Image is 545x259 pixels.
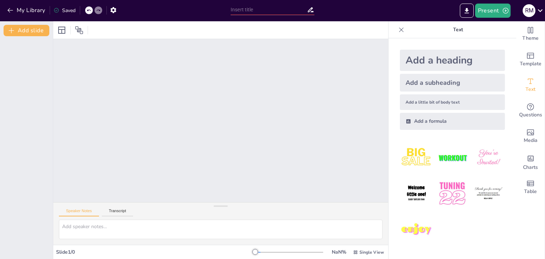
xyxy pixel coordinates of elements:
[516,123,545,149] div: Add images, graphics, shapes or video
[359,249,384,255] span: Single View
[400,94,505,110] div: Add a little bit of body text
[523,4,535,17] div: R M
[519,111,542,119] span: Questions
[54,7,76,14] div: Saved
[475,4,511,18] button: Present
[56,24,67,36] div: Layout
[400,113,505,130] div: Add a formula
[523,4,535,18] button: R M
[75,26,83,34] span: Position
[56,249,255,255] div: Slide 1 / 0
[5,5,48,16] button: My Library
[523,164,538,171] span: Charts
[472,177,505,210] img: 6.jpeg
[102,209,133,216] button: Transcript
[400,177,433,210] img: 4.jpeg
[516,47,545,72] div: Add ready made slides
[520,60,541,68] span: Template
[400,74,505,92] div: Add a subheading
[407,21,509,38] p: Text
[516,149,545,175] div: Add charts and graphs
[400,213,433,246] img: 7.jpeg
[460,4,474,18] button: Export to PowerPoint
[516,21,545,47] div: Change the overall theme
[524,137,538,144] span: Media
[516,72,545,98] div: Add text boxes
[231,5,307,15] input: Insert title
[330,249,347,255] div: NaN %
[400,141,433,174] img: 1.jpeg
[4,25,49,36] button: Add slide
[524,188,537,195] span: Table
[472,141,505,174] img: 3.jpeg
[400,50,505,71] div: Add a heading
[59,209,99,216] button: Speaker Notes
[516,175,545,200] div: Add a table
[436,177,469,210] img: 5.jpeg
[525,86,535,93] span: Text
[522,34,539,42] span: Theme
[436,141,469,174] img: 2.jpeg
[516,98,545,123] div: Get real-time input from your audience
